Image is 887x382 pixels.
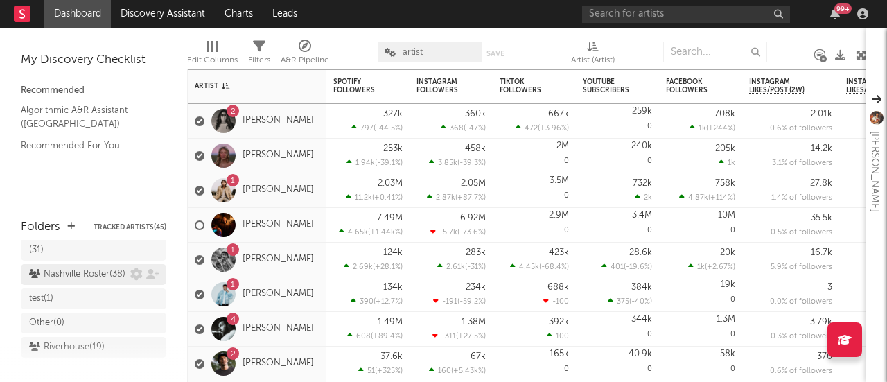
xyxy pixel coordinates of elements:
[465,144,486,153] div: 458k
[486,50,504,58] button: Save
[715,144,735,153] div: 205k
[516,123,569,132] div: ( )
[679,193,735,202] div: ( )
[441,123,486,132] div: ( )
[583,139,652,173] div: 0
[243,254,314,266] a: [PERSON_NAME]
[344,262,403,271] div: ( )
[830,8,840,19] button: 99+
[540,125,567,132] span: +3.96 %
[358,366,403,375] div: ( )
[346,193,403,202] div: ( )
[827,283,832,292] div: 3
[21,219,60,236] div: Folders
[500,78,548,94] div: TikTok Followers
[466,283,486,292] div: 234k
[378,179,403,188] div: 2.03M
[21,83,166,99] div: Recommended
[243,184,314,196] a: [PERSON_NAME]
[243,115,314,127] a: [PERSON_NAME]
[708,125,733,132] span: +244 %
[500,347,569,381] div: 0
[714,110,735,119] div: 708k
[450,125,464,132] span: 368
[281,52,329,69] div: A&R Pipeline
[442,298,457,306] span: -191
[243,288,314,300] a: [PERSON_NAME]
[519,263,539,271] span: 4.45k
[21,103,152,131] a: Algorithmic A&R Assistant ([GEOGRAPHIC_DATA])
[556,141,569,150] div: 2M
[666,312,735,346] div: 0
[728,159,735,167] span: 1k
[383,144,403,153] div: 253k
[29,339,105,356] div: Riverhouse ( 19 )
[432,331,486,340] div: ( )
[697,263,705,271] span: 1k
[772,159,832,167] span: 3.1 % of followers
[666,347,735,381] div: 0
[707,263,733,271] span: +2.67 %
[631,283,652,292] div: 384k
[437,262,486,271] div: ( )
[375,263,401,271] span: +28.1 %
[21,138,152,153] a: Recommended For You
[699,125,706,132] span: 1k
[243,323,314,335] a: [PERSON_NAME]
[510,262,569,271] div: ( )
[629,349,652,358] div: 40.9k
[583,347,652,381] div: 0
[467,263,484,271] span: -31 %
[629,248,652,257] div: 28.6k
[441,333,456,340] span: -311
[21,264,166,285] a: Nashville Roster(38)
[631,315,652,324] div: 344k
[351,123,403,132] div: ( )
[688,194,708,202] span: 4.87k
[601,262,652,271] div: ( )
[403,48,423,57] span: artist
[457,194,484,202] span: +87.7 %
[21,223,166,261] a: [DEMOGRAPHIC_DATA](31)
[29,315,64,331] div: Other ( 0 )
[866,131,883,212] div: [PERSON_NAME]
[811,144,832,153] div: 14.2k
[195,82,299,90] div: Artist
[571,35,615,75] div: Artist (Artist)
[367,367,375,375] span: 51
[339,227,403,236] div: ( )
[355,159,375,167] span: 1.94k
[547,283,569,292] div: 688k
[356,333,371,340] span: 608
[453,367,484,375] span: +5.43k %
[715,179,735,188] div: 758k
[438,159,457,167] span: 3.85k
[550,349,569,358] div: 165k
[360,298,374,306] span: 390
[377,214,403,223] div: 7.49M
[348,229,368,236] span: 4.65k
[583,208,652,242] div: 0
[663,42,767,62] input: Search...
[771,333,832,340] span: 0.3 % of followers
[552,298,569,306] span: -100
[370,229,401,236] span: +1.44k %
[351,297,403,306] div: ( )
[459,159,484,167] span: -39.3 %
[374,194,401,202] span: +0.41 %
[458,333,484,340] span: +27.5 %
[571,52,615,69] div: Artist (Artist)
[373,333,401,340] span: +89.4 %
[626,263,650,271] span: -19.6 %
[632,211,652,220] div: 3.4M
[525,125,538,132] span: 472
[541,263,567,271] span: -68.4 %
[666,78,714,94] div: Facebook Followers
[770,298,832,306] span: 0.0 % of followers
[631,298,650,306] span: -40 %
[353,263,373,271] span: 2.69k
[550,176,569,185] div: 3.5M
[21,313,166,333] a: Other(0)
[810,318,832,327] div: 3.79k
[378,318,403,327] div: 1.49M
